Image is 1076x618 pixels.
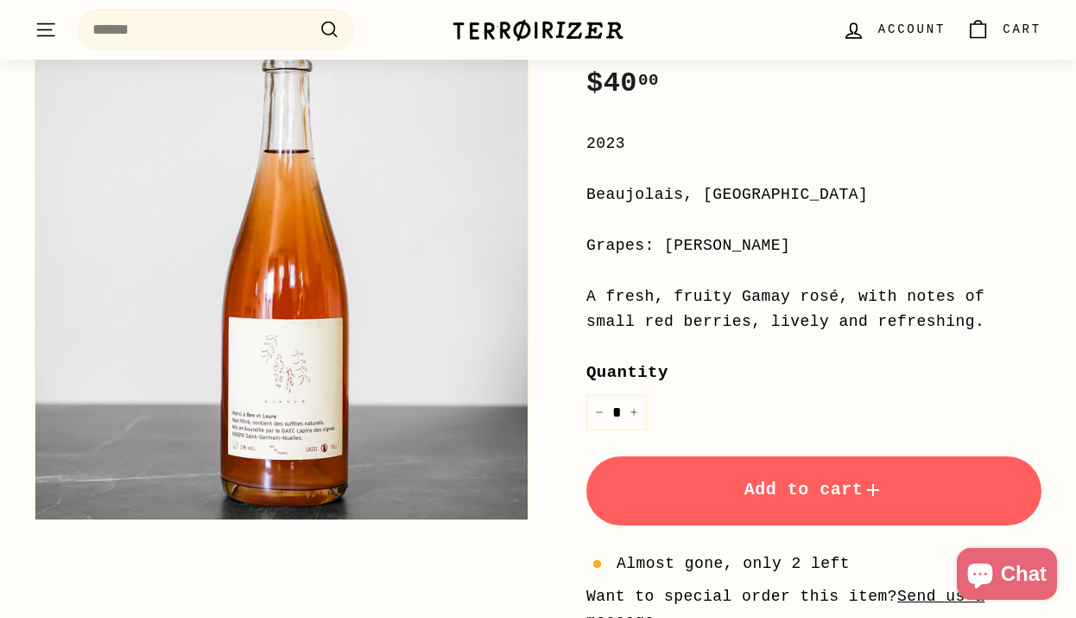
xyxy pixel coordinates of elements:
[952,548,1062,604] inbox-online-store-chat: Shopify online store chat
[586,182,1041,207] div: Beaujolais, [GEOGRAPHIC_DATA]
[586,395,647,430] input: quantity
[617,551,850,577] span: Almost gone, only 2 left
[1003,20,1041,39] span: Cart
[956,4,1052,55] a: Cart
[744,480,884,500] span: Add to cart
[586,67,659,99] span: $40
[638,71,659,90] sup: 00
[586,456,1041,526] button: Add to cart
[586,284,1041,334] div: A fresh, fruity Gamay rosé, with notes of small red berries, lively and refreshing.
[621,395,647,430] button: Increase item quantity by one
[832,4,956,55] a: Account
[878,20,946,39] span: Account
[586,131,1041,156] div: 2023
[586,360,1041,385] label: Quantity
[586,395,612,430] button: Reduce item quantity by one
[586,233,1041,258] div: Grapes: [PERSON_NAME]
